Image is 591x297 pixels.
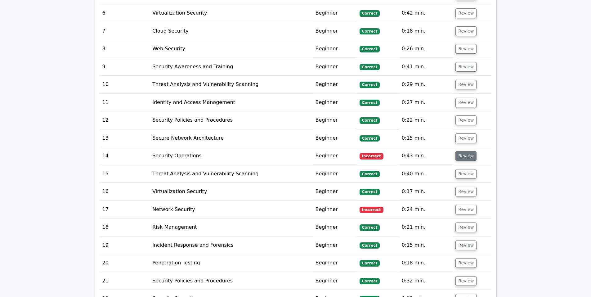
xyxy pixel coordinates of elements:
td: Risk Management [150,218,313,236]
span: Correct [360,135,380,142]
td: Threat Analysis and Vulnerability Scanning [150,76,313,93]
td: Beginner [313,111,357,129]
td: Incident Response and Forensics [150,236,313,254]
button: Review [455,44,477,54]
td: Beginner [313,165,357,183]
button: Review [455,80,477,89]
td: 13 [100,129,150,147]
span: Correct [360,64,380,70]
td: Beginner [313,272,357,290]
td: Security Policies and Procedures [150,111,313,129]
td: Security Policies and Procedures [150,272,313,290]
td: Beginner [313,129,357,147]
td: Network Security [150,201,313,218]
td: Beginner [313,236,357,254]
span: Correct [360,171,380,177]
td: Beginner [313,4,357,22]
button: Review [455,187,477,196]
span: Correct [360,189,380,195]
td: 8 [100,40,150,58]
td: 7 [100,22,150,40]
td: Beginner [313,58,357,76]
td: Threat Analysis and Vulnerability Scanning [150,165,313,183]
td: 0:24 min. [399,201,453,218]
td: 6 [100,4,150,22]
button: Review [455,169,477,179]
td: Web Security [150,40,313,58]
td: Identity and Access Management [150,94,313,111]
span: Incorrect [360,153,383,159]
span: Correct [360,242,380,249]
td: 9 [100,58,150,76]
td: 0:26 min. [399,40,453,58]
td: Beginner [313,218,357,236]
span: Correct [360,100,380,106]
td: 16 [100,183,150,200]
td: Virtualization Security [150,4,313,22]
td: 0:40 min. [399,165,453,183]
td: 19 [100,236,150,254]
td: 0:43 min. [399,147,453,165]
button: Review [455,133,477,143]
td: Cloud Security [150,22,313,40]
td: 14 [100,147,150,165]
td: 0:42 min. [399,4,453,22]
button: Review [455,276,477,286]
span: Correct [360,10,380,16]
td: 0:32 min. [399,272,453,290]
button: Review [455,223,477,232]
td: 0:15 min. [399,129,453,147]
td: 0:21 min. [399,218,453,236]
span: Correct [360,82,380,88]
td: Beginner [313,22,357,40]
td: Beginner [313,147,357,165]
td: Beginner [313,201,357,218]
td: 0:18 min. [399,22,453,40]
button: Review [455,241,477,250]
td: Beginner [313,183,357,200]
button: Review [455,26,477,36]
td: Beginner [313,94,357,111]
td: 0:29 min. [399,76,453,93]
button: Review [455,258,477,268]
span: Correct [360,278,380,284]
td: 12 [100,111,150,129]
td: Penetration Testing [150,254,313,272]
td: 20 [100,254,150,272]
td: Beginner [313,254,357,272]
td: Beginner [313,40,357,58]
span: Correct [360,117,380,124]
td: 0:22 min. [399,111,453,129]
td: Security Operations [150,147,313,165]
td: Virtualization Security [150,183,313,200]
td: 11 [100,94,150,111]
span: Correct [360,260,380,266]
button: Review [455,151,477,161]
td: 18 [100,218,150,236]
td: 0:18 min. [399,254,453,272]
td: 0:41 min. [399,58,453,76]
span: Correct [360,28,380,34]
td: Security Awareness and Training [150,58,313,76]
button: Review [455,8,477,18]
td: Secure Network Architecture [150,129,313,147]
span: Correct [360,224,380,231]
td: 17 [100,201,150,218]
td: 10 [100,76,150,93]
td: Beginner [313,76,357,93]
button: Review [455,205,477,214]
button: Review [455,98,477,107]
td: 15 [100,165,150,183]
button: Review [455,115,477,125]
span: Correct [360,46,380,52]
td: 0:17 min. [399,183,453,200]
td: 0:27 min. [399,94,453,111]
span: Incorrect [360,207,383,213]
td: 0:15 min. [399,236,453,254]
td: 21 [100,272,150,290]
button: Review [455,62,477,72]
